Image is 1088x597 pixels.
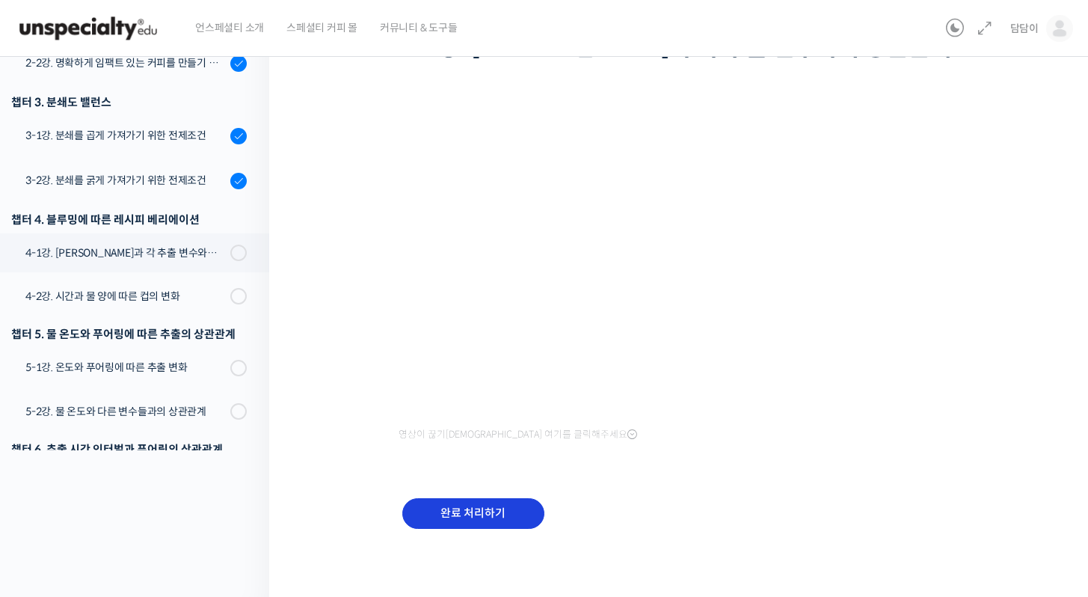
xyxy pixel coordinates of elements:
[25,55,226,71] div: 2-2강. 명확하게 임팩트 있는 커피를 만들기 위한 레시피
[402,498,544,529] input: 완료 처리하기
[25,172,226,189] div: 3-2강. 분쇄를 굵게 가져가기 위한 전제조건
[99,473,193,510] a: 대화
[25,245,226,261] div: 4-1강. [PERSON_NAME]과 각 추출 변수와의 상관관계
[11,209,247,230] div: 챕터 4. 블루밍에 따른 레시피 베리에이션
[231,495,249,507] span: 설정
[11,92,247,112] div: 챕터 3. 분쇄도 밸런스
[47,495,56,507] span: 홈
[399,33,967,61] h1: 4-1강. [PERSON_NAME]과 각 추출 변수와의 상관관계
[25,127,226,144] div: 3-1강. 분쇄를 곱게 가져가기 위한 전제조건
[11,439,247,459] div: 챕터 6. 추출 시간 인터벌과 푸어링의 상관관계
[137,496,155,508] span: 대화
[25,359,226,376] div: 5-1강. 온도와 푸어링에 따른 추출 변화
[4,473,99,510] a: 홈
[1010,22,1039,35] span: 담담이
[399,429,637,441] span: 영상이 끊기[DEMOGRAPHIC_DATA] 여기를 클릭해주세요
[25,403,226,420] div: 5-2강. 물 온도와 다른 변수들과의 상관관계
[11,324,247,344] div: 챕터 5. 물 온도와 푸어링에 따른 추출의 상관관계
[193,473,287,510] a: 설정
[25,288,226,304] div: 4-2강. 시간과 물 양에 따른 컵의 변화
